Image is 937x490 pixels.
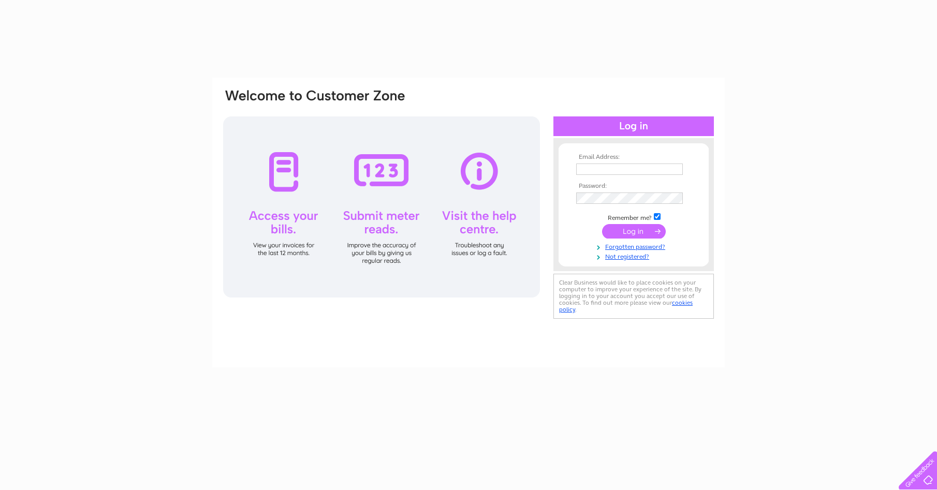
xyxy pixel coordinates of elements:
input: Submit [602,224,666,239]
a: Forgotten password? [576,241,694,251]
td: Remember me? [574,212,694,222]
div: Clear Business would like to place cookies on your computer to improve your experience of the sit... [553,274,714,319]
a: Not registered? [576,251,694,261]
th: Password: [574,183,694,190]
th: Email Address: [574,154,694,161]
a: cookies policy [559,299,693,313]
